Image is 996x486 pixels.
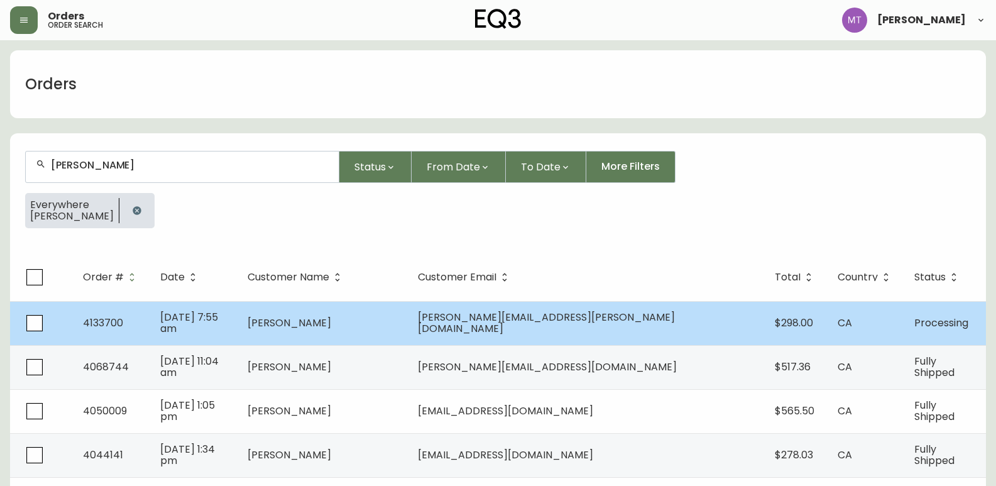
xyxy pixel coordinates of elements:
button: Status [339,151,412,183]
span: Status [914,273,946,281]
span: CA [838,360,852,374]
span: [PERSON_NAME] [30,211,114,222]
button: More Filters [586,151,676,183]
span: More Filters [601,160,660,174]
span: Orders [48,11,84,21]
span: Order # [83,272,140,283]
span: [PERSON_NAME] [248,316,331,330]
span: Customer Name [248,273,329,281]
img: 397d82b7ede99da91c28605cdd79fceb [842,8,867,33]
span: Order # [83,273,124,281]
span: Fully Shipped [914,354,955,380]
span: Everywhere [30,199,114,211]
span: From Date [427,159,480,175]
span: [PERSON_NAME] [877,15,966,25]
span: [PERSON_NAME][EMAIL_ADDRESS][DOMAIN_NAME] [418,360,677,374]
span: Country [838,272,894,283]
span: CA [838,316,852,330]
h1: Orders [25,74,77,95]
span: Processing [914,316,968,330]
span: [DATE] 1:34 pm [160,442,215,468]
span: To Date [521,159,561,175]
h5: order search [48,21,103,29]
span: 4133700 [83,316,123,330]
span: Fully Shipped [914,398,955,424]
span: Country [838,273,878,281]
span: [PERSON_NAME] [248,360,331,374]
span: 4044141 [83,448,123,462]
span: Status [354,159,386,175]
span: Fully Shipped [914,442,955,468]
span: [PERSON_NAME] [248,404,331,418]
span: [PERSON_NAME][EMAIL_ADDRESS][PERSON_NAME][DOMAIN_NAME] [418,310,675,336]
span: Status [914,272,962,283]
span: [PERSON_NAME] [248,448,331,462]
span: CA [838,448,852,462]
img: logo [475,9,522,29]
span: [EMAIL_ADDRESS][DOMAIN_NAME] [418,448,593,462]
input: Search [51,159,329,171]
span: 4068744 [83,360,129,374]
span: Customer Email [418,273,496,281]
span: Customer Name [248,272,346,283]
button: From Date [412,151,506,183]
button: To Date [506,151,586,183]
span: $565.50 [775,404,814,418]
span: [DATE] 11:04 am [160,354,219,380]
span: CA [838,404,852,418]
span: $298.00 [775,316,813,330]
span: Total [775,273,801,281]
span: Total [775,272,817,283]
span: Customer Email [418,272,513,283]
span: [DATE] 1:05 pm [160,398,215,424]
span: Date [160,272,201,283]
span: [EMAIL_ADDRESS][DOMAIN_NAME] [418,404,593,418]
span: 4050009 [83,404,127,418]
span: $517.36 [775,360,811,374]
span: Date [160,273,185,281]
span: [DATE] 7:55 am [160,310,218,336]
span: $278.03 [775,448,813,462]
